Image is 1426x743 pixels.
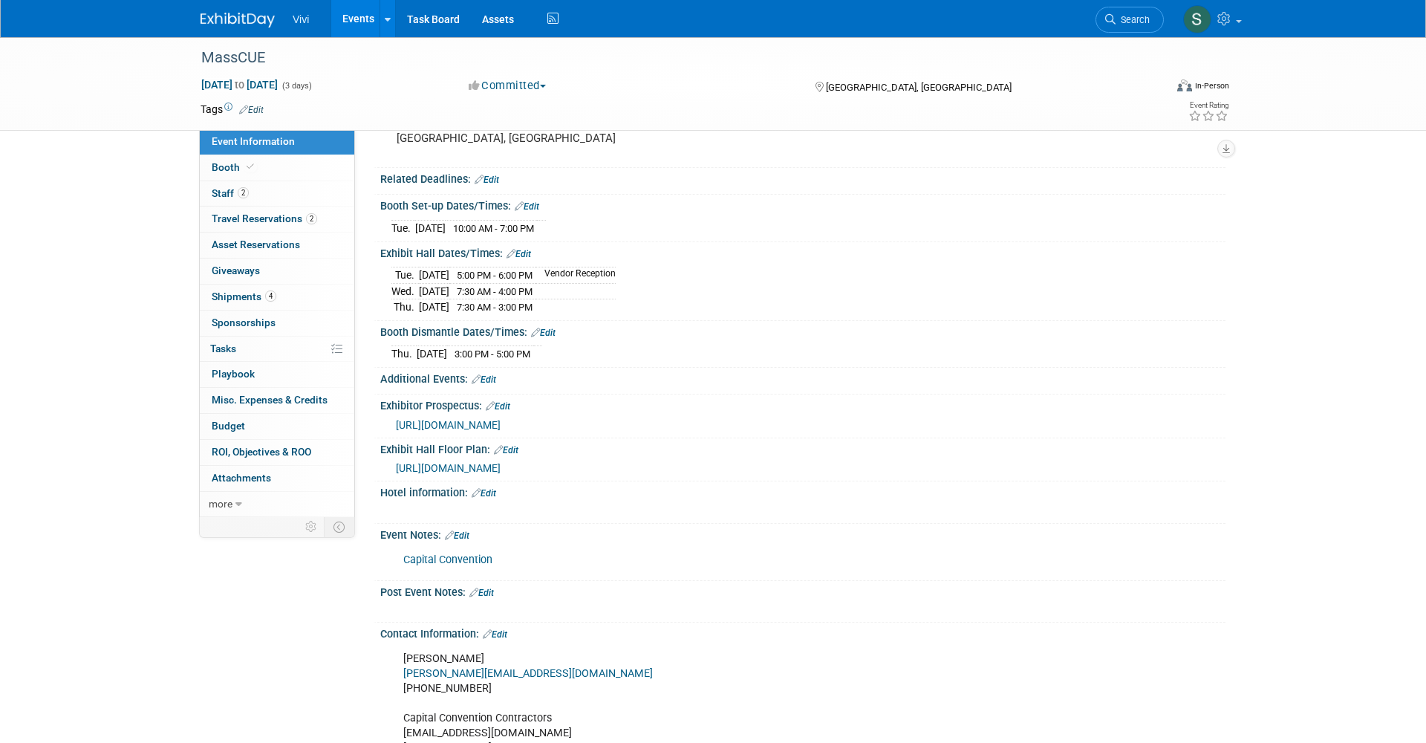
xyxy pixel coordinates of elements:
a: Edit [515,201,539,212]
span: 7:30 AM - 4:00 PM [457,286,533,297]
a: Edit [486,401,510,412]
span: Misc. Expenses & Credits [212,394,328,406]
div: Event Notes: [380,524,1225,543]
span: Giveaways [212,265,260,276]
div: Event Rating [1188,102,1228,109]
div: Contact Information: [380,623,1225,642]
span: Search [1116,14,1150,25]
span: more [209,498,232,510]
td: Tags [201,102,264,117]
a: ROI, Objectives & ROO [200,440,354,465]
i: Booth reservation complete [247,163,254,171]
div: Exhibit Hall Dates/Times: [380,242,1225,262]
a: Booth [200,155,354,181]
span: Booth [212,161,257,173]
a: [URL][DOMAIN_NAME] [396,419,501,431]
a: Sponsorships [200,311,354,336]
div: Related Deadlines: [380,168,1225,187]
a: Misc. Expenses & Credits [200,388,354,413]
a: Edit [445,531,469,541]
a: Edit [494,445,518,455]
span: 2 [306,213,317,224]
a: Capital Convention [403,554,492,566]
a: [URL][DOMAIN_NAME] [396,462,501,474]
a: Shipments4 [200,285,354,310]
div: Exhibit Hall Floor Plan: [380,438,1225,458]
a: Playbook [200,362,354,387]
span: 4 [265,291,276,302]
span: [GEOGRAPHIC_DATA], [GEOGRAPHIC_DATA] [826,82,1012,93]
span: 5:00 PM - 6:00 PM [457,270,533,281]
span: Budget [212,420,245,432]
a: Search [1095,7,1164,33]
td: Thu. [391,299,419,315]
td: [DATE] [419,299,449,315]
span: 3:00 PM - 5:00 PM [455,348,530,360]
td: Tue. [391,220,415,236]
span: Attachments [212,472,271,484]
td: [DATE] [419,267,449,284]
td: Toggle Event Tabs [325,517,355,536]
span: Travel Reservations [212,212,317,224]
span: Playbook [212,368,255,380]
span: Sponsorships [212,317,276,328]
a: Edit [472,374,496,385]
a: Edit [469,588,494,598]
td: Personalize Event Tab Strip [299,517,325,536]
span: 2 [238,187,249,198]
a: Asset Reservations [200,233,354,258]
span: ROI, Objectives & ROO [212,446,311,458]
span: Event Information [212,135,295,147]
span: (3 days) [281,81,312,91]
td: [DATE] [419,283,449,299]
div: Additional Events: [380,368,1225,387]
a: Edit [531,328,556,338]
div: Event Format [1076,77,1229,100]
a: more [200,492,354,517]
a: Tasks [200,337,354,362]
div: Exhibitor Prospectus: [380,395,1225,414]
img: Sara Membreno [1183,5,1211,33]
a: Attachments [200,466,354,491]
div: Booth Dismantle Dates/Times: [380,321,1225,340]
a: Staff2 [200,181,354,207]
td: Vendor Reception [535,267,616,284]
a: Edit [475,175,499,185]
a: Budget [200,414,354,439]
div: Hotel information: [380,481,1225,501]
div: Post Event Notes: [380,581,1225,600]
td: Wed. [391,283,419,299]
span: to [232,79,247,91]
pre: [GEOGRAPHIC_DATA], [GEOGRAPHIC_DATA] [397,132,716,145]
div: In-Person [1194,80,1229,91]
span: Staff [212,187,249,199]
div: Booth Set-up Dates/Times: [380,195,1225,214]
td: [DATE] [417,346,447,362]
button: Committed [463,78,552,94]
img: ExhibitDay [201,13,275,27]
a: Edit [239,105,264,115]
td: [DATE] [415,220,446,236]
td: Thu. [391,346,417,362]
span: 10:00 AM - 7:00 PM [453,223,534,234]
span: Tasks [210,343,236,354]
a: Edit [507,249,531,259]
div: MassCUE [196,45,1142,71]
span: 7:30 AM - 3:00 PM [457,302,533,313]
td: Tue. [391,267,419,284]
span: Shipments [212,291,276,302]
span: Vivi [293,13,309,25]
a: Edit [472,488,496,499]
img: Format-Inperson.png [1177,80,1192,91]
a: Event Information [200,129,354,155]
a: Edit [483,629,507,640]
a: Travel Reservations2 [200,207,354,232]
span: Asset Reservations [212,239,300,250]
a: Giveaways [200,259,354,284]
span: [DATE] [DATE] [201,78,279,91]
a: [PERSON_NAME][EMAIL_ADDRESS][DOMAIN_NAME] [403,667,653,680]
